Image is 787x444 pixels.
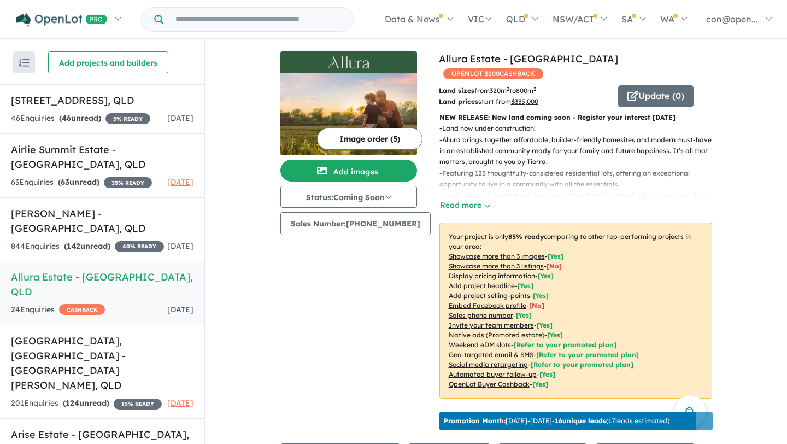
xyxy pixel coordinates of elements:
[285,56,413,69] img: Allura Estate - Bundamba Logo
[67,241,80,251] span: 142
[509,86,536,95] span: to
[104,177,152,188] span: 35 % READY
[618,85,694,107] button: Update (0)
[547,262,562,270] span: [ No ]
[449,291,530,300] u: Add project selling-points
[538,272,554,280] span: [ Yes ]
[537,321,553,329] span: [ Yes ]
[167,398,193,408] span: [DATE]
[317,128,422,150] button: Image order (5)
[439,123,721,134] p: - Land now under construction!
[11,303,105,317] div: 24 Enquir ies
[11,206,193,236] h5: [PERSON_NAME] - [GEOGRAPHIC_DATA] , QLD
[11,176,152,189] div: 63 Enquir ies
[439,112,712,123] p: NEW RELEASE: New land coming soon - Register your interest [DATE]
[444,417,506,425] b: Promotion Month:
[167,113,193,123] span: [DATE]
[105,113,150,124] span: 5 % READY
[280,160,417,182] button: Add images
[11,240,164,253] div: 844 Enquir ies
[166,8,351,31] input: Try estate name, suburb, builder or developer
[514,341,616,349] span: [Refer to your promoted plan]
[59,304,105,315] span: CASHBACK
[555,417,606,425] b: 16 unique leads
[449,252,545,260] u: Showcase more than 3 images
[531,360,633,369] span: [Refer to your promoted plan]
[443,68,543,79] span: OPENLOT $ 200 CASHBACK
[11,142,193,172] h5: Airlie Summit Estate - [GEOGRAPHIC_DATA] , QLD
[449,321,534,329] u: Invite your team members
[439,135,721,168] p: - Allura brings together affordable, builder-friendly homesites and modern must-haves in an estab...
[11,112,150,125] div: 46 Enquir ies
[449,282,515,290] u: Add project headline
[449,311,513,319] u: Sales phone number
[167,241,193,251] span: [DATE]
[115,241,164,252] span: 40 % READY
[449,341,511,349] u: Weekend eDM slots
[11,397,162,410] div: 201 Enquir ies
[449,370,537,378] u: Automated buyer follow-up
[548,252,563,260] span: [ Yes ]
[58,177,99,187] strong: ( unread)
[63,398,109,408] strong: ( unread)
[48,51,168,73] button: Add projects and builders
[64,241,110,251] strong: ( unread)
[533,291,549,300] span: [ Yes ]
[280,51,417,155] a: Allura Estate - Bundamba LogoAllura Estate - Bundamba
[11,334,193,393] h5: [GEOGRAPHIC_DATA], [GEOGRAPHIC_DATA] - [GEOGRAPHIC_DATA][PERSON_NAME] , QLD
[516,86,536,95] u: 800 m
[547,331,563,339] span: [Yes]
[539,370,555,378] span: [Yes]
[280,73,417,155] img: Allura Estate - Bundamba
[439,97,478,106] b: Land prices
[507,86,509,92] sup: 2
[11,270,193,299] h5: Allura Estate - [GEOGRAPHIC_DATA] , QLD
[66,398,79,408] span: 124
[439,85,610,96] p: from
[518,282,533,290] span: [ Yes ]
[167,305,193,314] span: [DATE]
[706,14,758,25] span: con@open...
[529,301,544,309] span: [ No ]
[280,186,417,208] button: Status:Coming Soon
[449,380,530,388] u: OpenLot Buyer Cashback
[449,350,533,359] u: Geo-targeted email & SMS
[516,311,532,319] span: [ Yes ]
[449,331,544,339] u: Native ads (Promoted estate)
[439,199,491,212] button: Read more
[62,113,71,123] span: 46
[536,350,639,359] span: [Refer to your promoted plan]
[533,86,536,92] sup: 2
[532,380,548,388] span: [Yes]
[61,177,69,187] span: 63
[11,93,193,108] h5: [STREET_ADDRESS] , QLD
[449,301,526,309] u: Embed Facebook profile
[439,86,474,95] b: Land sizes
[449,272,535,280] u: Display pricing information
[490,86,509,95] u: 320 m
[449,360,528,369] u: Social media retargeting
[114,399,162,410] span: 15 % READY
[439,168,721,190] p: - Featuring 125 thoughtfully-considered residential lots, offering an exceptional opportunity to ...
[511,97,538,106] u: $ 335,000
[167,177,193,187] span: [DATE]
[19,59,30,67] img: sort.svg
[508,232,544,241] b: 85 % ready
[439,190,721,213] p: - Level, builder-friendly homesites range from 320m² to 800m², with an average size of 440m².
[16,13,107,27] img: Openlot PRO Logo White
[449,262,544,270] u: Showcase more than 3 listings
[439,52,618,65] a: Allura Estate - [GEOGRAPHIC_DATA]
[280,212,431,235] button: Sales Number:[PHONE_NUMBER]
[439,96,610,107] p: start from
[59,113,101,123] strong: ( unread)
[444,416,669,426] p: [DATE] - [DATE] - ( 17 leads estimated)
[439,223,712,399] p: Your project is only comparing to other top-performing projects in your area: - - - - - - - - - -...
